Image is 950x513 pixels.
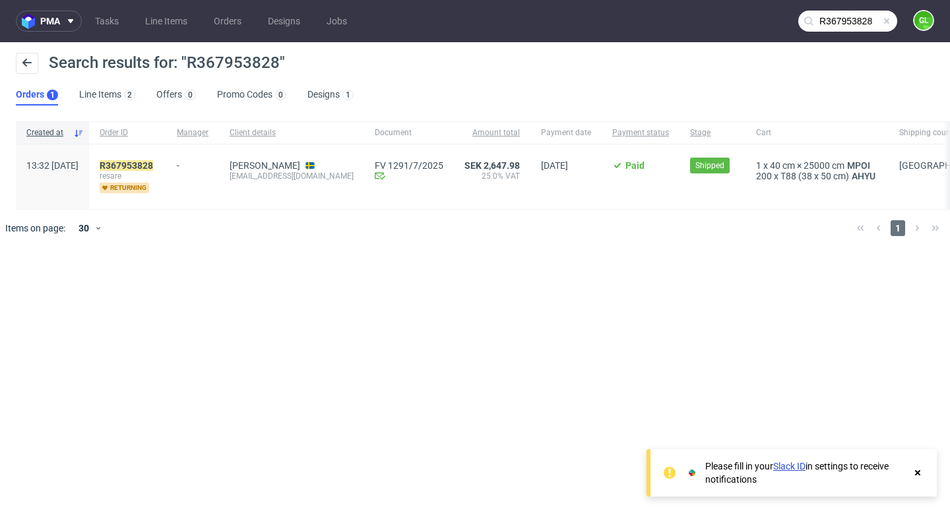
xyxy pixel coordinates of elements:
div: 1 [346,90,350,100]
a: FV 1291/7/2025 [375,160,443,171]
span: resare [100,171,156,181]
div: 2 [127,90,132,100]
span: Payment status [612,127,669,138]
a: Offers0 [156,84,196,106]
span: Created at [26,127,68,138]
span: Document [375,127,443,138]
a: Orders [206,11,249,32]
span: Shipped [695,160,724,171]
span: Stage [690,127,735,138]
mark: R367953828 [100,160,153,171]
a: R367953828 [100,160,156,171]
span: SEK 2,647.98 [464,160,520,171]
div: [EMAIL_ADDRESS][DOMAIN_NAME] [230,171,354,181]
span: 1 [756,160,761,171]
div: 1 [50,90,55,100]
a: Designs [260,11,308,32]
a: [PERSON_NAME] [230,160,300,171]
span: Order ID [100,127,156,138]
a: Jobs [319,11,355,32]
a: Promo Codes0 [217,84,286,106]
a: Designs1 [307,84,354,106]
img: Slack [685,466,699,479]
div: 0 [278,90,283,100]
span: T88 (38 x 50 cm) [780,171,849,181]
a: Orders1 [16,84,58,106]
div: 0 [188,90,193,100]
span: Amount total [464,127,520,138]
span: Payment date [541,127,591,138]
span: Client details [230,127,354,138]
span: pma [40,16,60,26]
img: logo [22,14,40,29]
span: returning [100,183,149,193]
a: MPOI [844,160,873,171]
button: pma [16,11,82,32]
span: Cart [756,127,878,138]
a: Line Items [137,11,195,32]
span: 25.0% VAT [464,171,520,181]
span: Items on page: [5,222,65,235]
span: Search results for: "R367953828" [49,53,285,72]
span: 40 cm × 25000 cm [770,160,844,171]
a: Slack ID [773,461,806,471]
figcaption: GL [914,11,933,30]
span: 13:32 [DATE] [26,160,79,171]
a: AHYU [849,171,878,181]
div: 30 [71,219,94,237]
span: 200 [756,171,772,181]
span: [DATE] [541,160,568,171]
div: x [756,171,878,181]
div: - [177,155,208,171]
span: Manager [177,127,208,138]
span: 1 [891,220,905,236]
a: Tasks [87,11,127,32]
div: x [756,160,878,171]
div: Please fill in your in settings to receive notifications [705,460,905,486]
a: Line Items2 [79,84,135,106]
span: Paid [625,160,645,171]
